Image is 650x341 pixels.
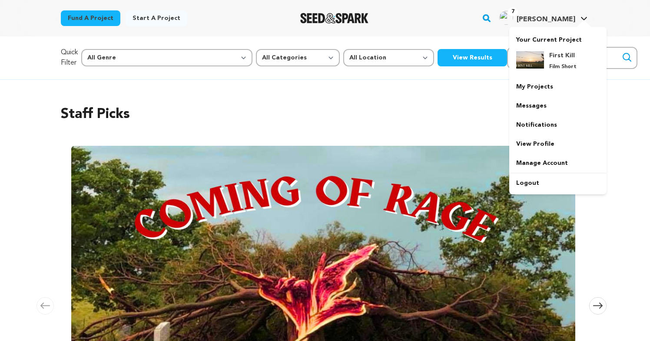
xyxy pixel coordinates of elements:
p: Quick Filter [61,47,78,68]
a: Start a project [126,10,187,26]
button: View Results [438,49,507,66]
a: Your Current Project First Kill Film Short [516,32,600,77]
img: 1de63d573e197517.png [516,51,544,69]
h4: First Kill [549,51,580,60]
p: Film Short [549,63,580,70]
img: Seed&Spark Logo Dark Mode [300,13,368,23]
h2: Staff Picks [61,104,589,125]
p: Your Current Project [516,32,600,44]
a: Fund a project [61,10,120,26]
a: Logout [509,174,607,193]
span: Fleming F.'s Profile [497,9,589,27]
div: Fleming F.'s Profile [499,11,575,25]
a: Messages [509,96,607,115]
a: Manage Account [509,154,607,173]
input: Search for a specific project [507,47,637,69]
span: 7 [508,7,518,16]
a: Seed&Spark Homepage [300,13,368,23]
a: Notifications [509,115,607,134]
a: View Profile [509,134,607,154]
a: My Projects [509,77,607,96]
img: ACg8ocItP6AZ6RdpRRbyrUi1Qj74W5eKEPXrlXan2VOF08jA4mZwQU1UZw=s96-c [499,11,513,25]
a: Fleming F.'s Profile [497,9,589,25]
span: [PERSON_NAME] [517,16,575,23]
